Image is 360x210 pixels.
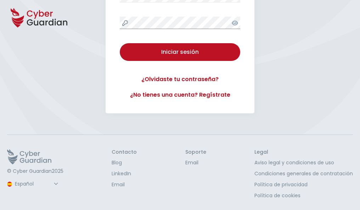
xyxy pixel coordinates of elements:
[254,181,353,188] a: Política de privacidad
[120,75,240,84] a: ¿Olvidaste tu contraseña?
[7,168,63,175] p: © Cyber Guardian 2025
[112,181,137,188] a: Email
[185,149,206,155] h3: Soporte
[120,43,240,61] button: Iniciar sesión
[112,159,137,166] a: Blog
[254,159,353,166] a: Aviso legal y condiciones de uso
[112,170,137,177] a: LinkedIn
[112,149,137,155] h3: Contacto
[254,149,353,155] h3: Legal
[185,159,206,166] a: Email
[120,91,240,99] a: ¿No tienes una cuenta? Regístrate
[254,170,353,177] a: Condiciones generales de contratación
[125,48,235,56] div: Iniciar sesión
[7,182,12,187] img: region-logo
[254,192,353,199] a: Política de cookies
